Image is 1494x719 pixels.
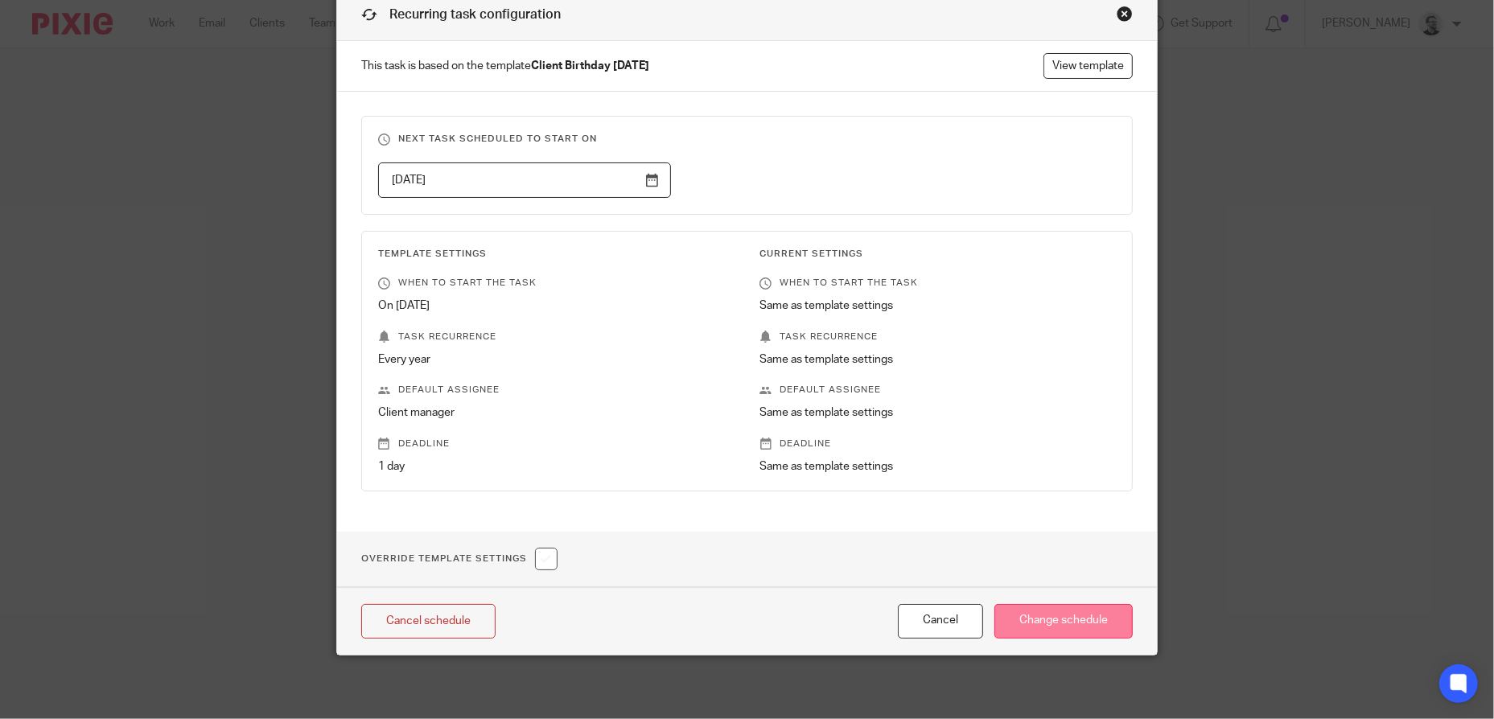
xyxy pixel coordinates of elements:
[898,604,983,639] button: Cancel
[361,6,561,24] h1: Recurring task configuration
[378,248,735,261] h3: Template Settings
[378,458,735,475] p: 1 day
[378,133,1116,146] h3: Next task scheduled to start on
[378,331,735,343] p: Task recurrence
[759,384,1116,396] p: Default assignee
[1117,6,1133,22] div: Close this dialog window
[378,384,735,396] p: Default assignee
[378,405,735,421] p: Client manager
[759,277,1116,290] p: When to start the task
[759,405,1116,421] p: Same as template settings
[759,458,1116,475] p: Same as template settings
[361,548,558,570] h1: Override Template Settings
[759,298,1116,314] p: Same as template settings
[531,60,649,72] strong: Client Birthday [DATE]
[378,162,671,199] input: Use the arrow keys to pick a date
[759,331,1116,343] p: Task recurrence
[361,604,496,639] a: Cancel schedule
[759,248,1116,261] h3: Current Settings
[994,604,1133,639] input: Change schedule
[361,58,649,74] span: This task is based on the template
[378,438,735,450] p: Deadline
[759,438,1116,450] p: Deadline
[378,277,735,290] p: When to start the task
[1043,53,1133,79] a: View template
[378,298,735,314] p: On [DATE]
[378,351,735,368] p: Every year
[759,351,1116,368] p: Same as template settings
